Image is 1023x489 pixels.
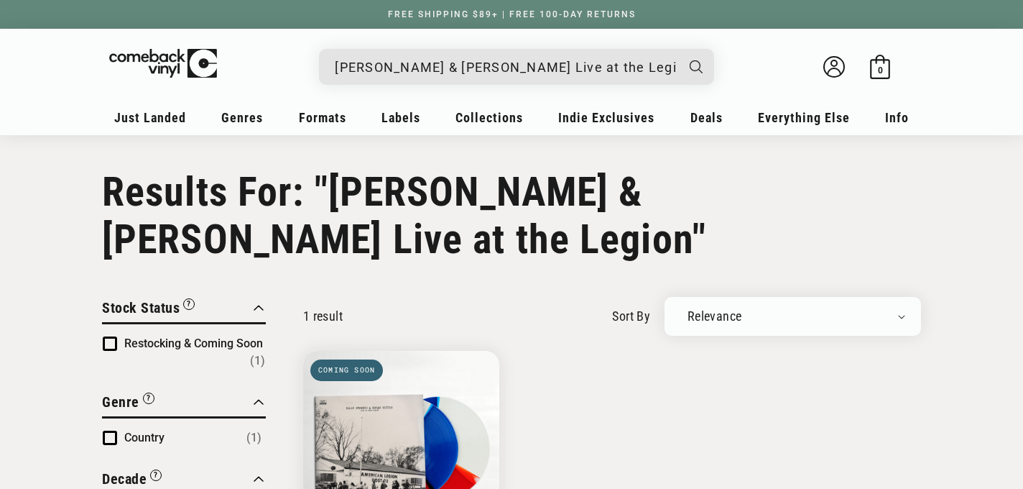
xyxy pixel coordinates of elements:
[124,431,165,444] span: Country
[246,429,261,447] span: Number of products: (1)
[885,110,909,125] span: Info
[558,110,654,125] span: Indie Exclusives
[221,110,263,125] span: Genres
[250,352,265,370] span: Number of products: (1)
[319,49,714,85] div: Search
[455,110,523,125] span: Collections
[374,9,650,19] a: FREE SHIPPING $89+ | FREE 100-DAY RETURNS
[102,393,139,411] span: Genre
[878,65,883,76] span: 0
[303,309,343,324] p: 1 result
[690,110,723,125] span: Deals
[102,299,180,316] span: Stock Status
[677,49,716,85] button: Search
[299,110,346,125] span: Formats
[102,168,921,263] h1: Results For: "[PERSON_NAME] & [PERSON_NAME] Live at the Legion"
[381,110,420,125] span: Labels
[102,297,195,322] button: Filter by Stock Status
[124,337,263,350] span: Restocking & Coming Soon
[758,110,850,125] span: Everything Else
[102,470,147,488] span: Decade
[102,391,154,416] button: Filter by Genre
[114,110,186,125] span: Just Landed
[612,306,650,326] label: sort by
[335,52,675,82] input: When autocomplete results are available use up and down arrows to review and enter to select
